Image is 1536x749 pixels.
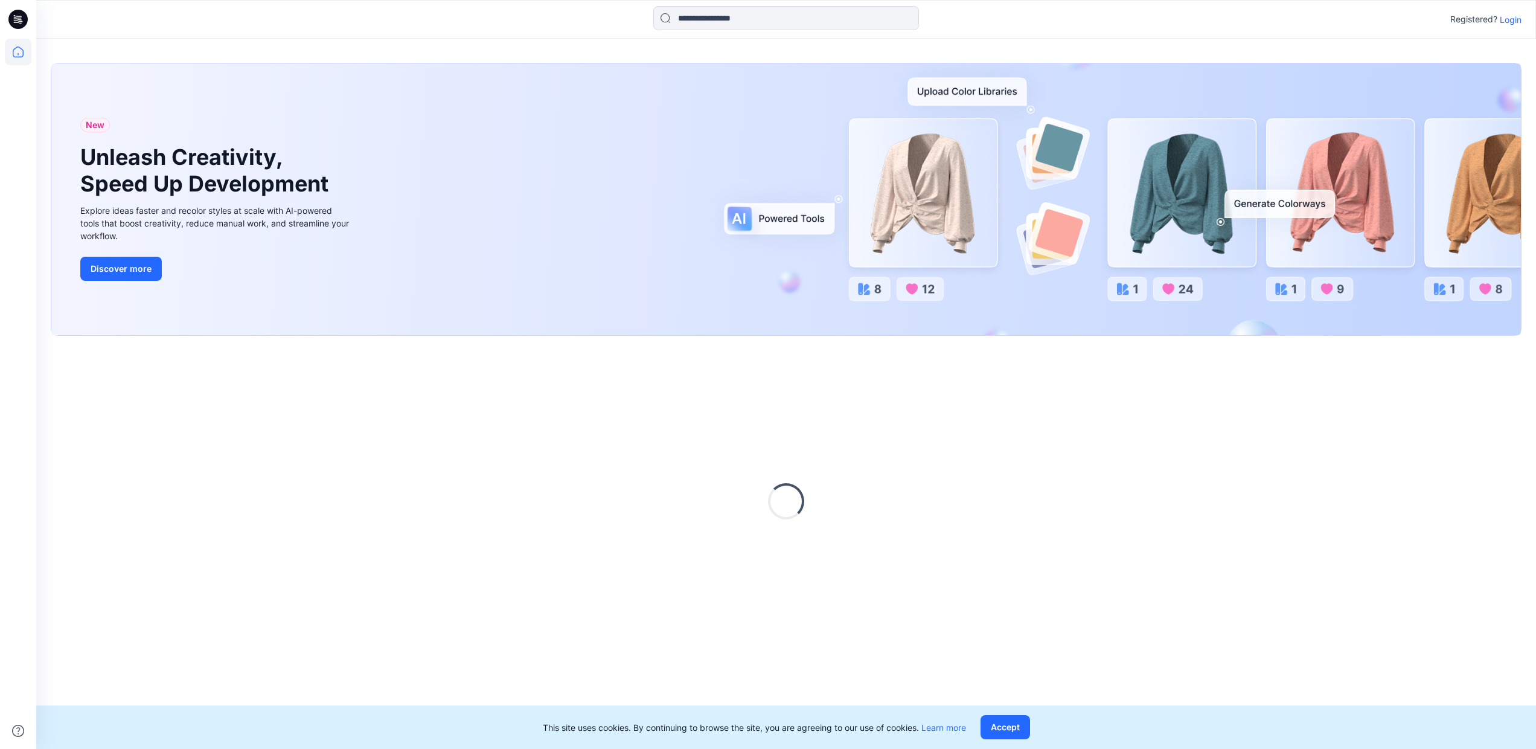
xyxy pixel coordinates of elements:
[80,257,352,281] a: Discover more
[86,118,104,132] span: New
[80,204,352,242] div: Explore ideas faster and recolor styles at scale with AI-powered tools that boost creativity, red...
[921,722,966,733] a: Learn more
[1450,12,1497,27] p: Registered?
[543,721,966,734] p: This site uses cookies. By continuing to browse the site, you are agreeing to our use of cookies.
[981,715,1030,739] button: Accept
[80,257,162,281] button: Discover more
[80,144,334,196] h1: Unleash Creativity, Speed Up Development
[1500,13,1522,26] p: Login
